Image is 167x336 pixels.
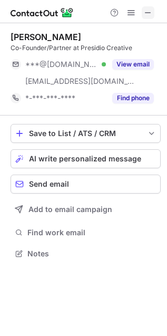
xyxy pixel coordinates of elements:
div: [PERSON_NAME] [11,32,81,42]
span: ***@[DOMAIN_NAME] [25,60,98,69]
span: Send email [29,180,69,188]
button: Send email [11,175,161,194]
div: Co-Founder/Partner at Presidio Creative [11,43,161,53]
img: ContactOut v5.3.10 [11,6,74,19]
span: AI write personalized message [29,155,141,163]
span: [EMAIL_ADDRESS][DOMAIN_NAME] [25,76,135,86]
span: Add to email campaign [28,205,112,214]
button: Reveal Button [112,59,154,70]
span: Notes [27,249,156,258]
span: Find work email [27,228,156,237]
button: Reveal Button [112,93,154,103]
button: Add to email campaign [11,200,161,219]
button: save-profile-one-click [11,124,161,143]
button: AI write personalized message [11,149,161,168]
button: Find work email [11,225,161,240]
button: Notes [11,246,161,261]
div: Save to List / ATS / CRM [29,129,142,138]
